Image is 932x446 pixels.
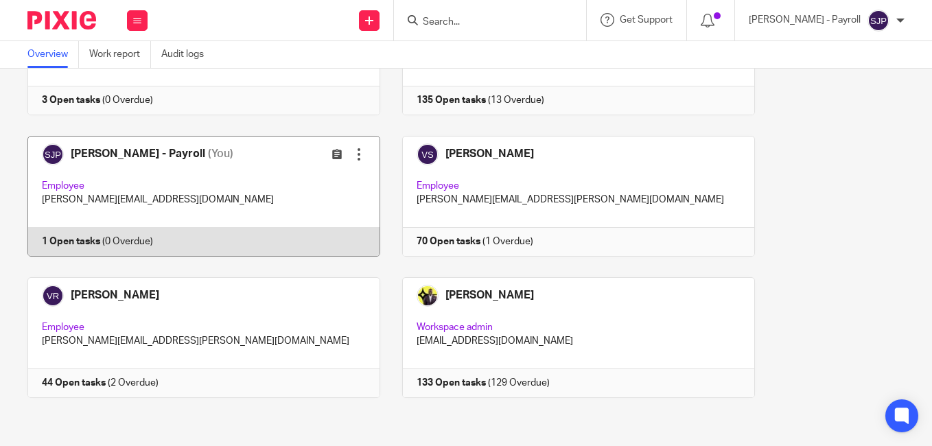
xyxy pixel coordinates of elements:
[89,41,151,68] a: Work report
[421,16,545,29] input: Search
[867,10,889,32] img: svg%3E
[27,11,96,30] img: Pixie
[161,41,214,68] a: Audit logs
[620,15,673,25] span: Get Support
[27,41,79,68] a: Overview
[749,13,861,27] p: [PERSON_NAME] - Payroll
